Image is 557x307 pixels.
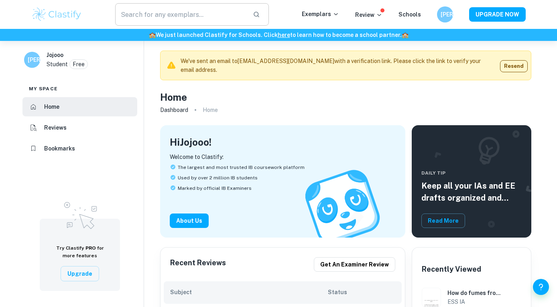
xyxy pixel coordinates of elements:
span: PRO [85,245,96,251]
img: Clastify logo [31,6,82,22]
button: About Us [170,213,209,228]
h6: ESS IA [447,297,504,306]
span: My space [29,85,58,92]
input: Search for any exemplars... [115,3,246,26]
img: Upgrade to Pro [60,197,100,232]
h4: Hi Jojooo ! [170,135,211,149]
h5: Keep all your IAs and EE drafts organized and dated [421,180,522,204]
h6: Status [328,288,395,297]
span: 🏫 [402,32,409,38]
p: Exemplars [302,10,339,18]
h6: Subject [170,288,328,297]
p: Welcome to Clastify: [170,152,396,161]
p: We've sent an email to [EMAIL_ADDRESS][DOMAIN_NAME] with a verification link. Please click the li... [181,57,494,74]
h6: Recently Viewed [422,264,481,275]
a: Reviews [22,118,137,137]
button: Upgrade [61,266,99,281]
h6: Recent Reviews [170,257,226,272]
button: Get an examiner review [314,257,395,272]
a: Home [22,97,137,116]
button: Read More [421,213,465,228]
h6: [PERSON_NAME] [441,10,450,19]
img: ESS IA example thumbnail: How do fumes from varied non-degradable [422,288,441,307]
span: 🏫 [149,32,156,38]
a: Schools [398,11,421,18]
h6: We just launched Clastify for Schools. Click to learn how to become a school partner. [2,30,555,39]
a: here [278,32,290,38]
h6: Try Clastify for more features [49,244,110,260]
span: Used by over 2 million IB students [178,174,258,181]
h6: Reviews [44,123,67,132]
span: The largest and most trusted IB coursework platform [178,164,305,171]
p: Student [47,60,68,69]
p: Free [73,60,85,69]
span: Marked by official IB Examiners [178,185,252,192]
h6: Jojooo [47,51,63,59]
button: Help and Feedback [533,279,549,295]
a: Bookmarks [22,139,137,158]
h6: Home [44,102,59,111]
h4: Home [160,90,187,104]
p: Home [203,106,218,114]
span: Daily Tip [421,169,522,177]
h6: How do fumes from varied non-degradable plastics dissolved in water affect the growth rate of Duc... [447,289,504,297]
h6: [PERSON_NAME] [28,55,37,64]
a: Dashboard [160,104,188,116]
button: UPGRADE NOW [469,7,526,22]
p: Review [355,10,382,19]
button: Resend [500,60,528,72]
button: [PERSON_NAME] [437,6,453,22]
h6: Bookmarks [44,144,75,153]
